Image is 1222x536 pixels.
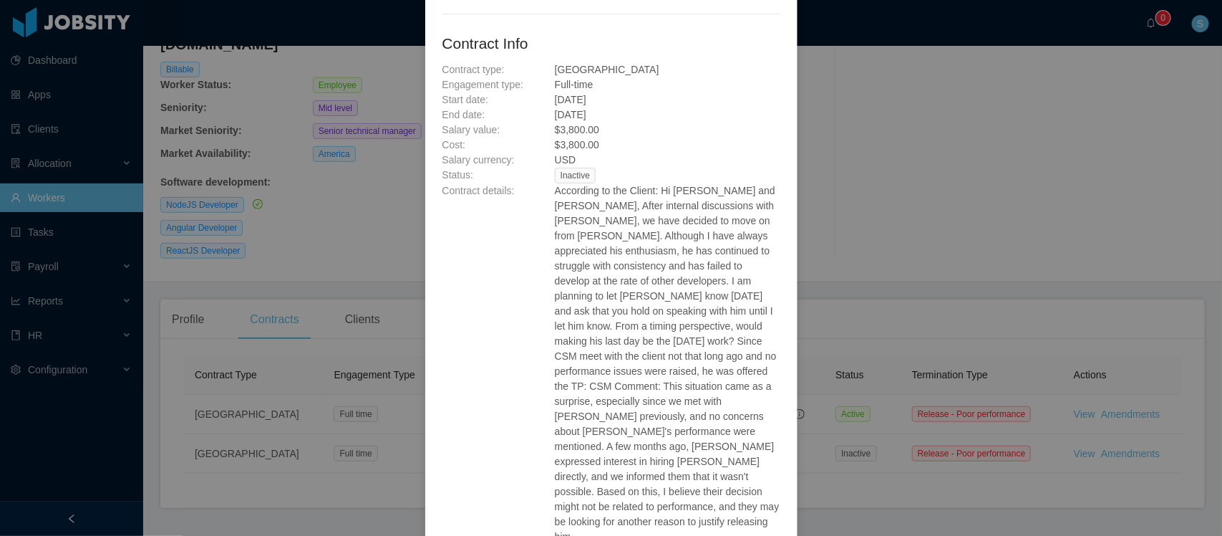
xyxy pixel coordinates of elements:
span: Engagement type: [442,79,524,90]
span: Contract details: [442,185,515,196]
span: $3,800.00 [555,139,599,150]
span: Salary currency: [442,154,515,166]
span: USD [555,154,576,166]
span: Contract type: [442,64,505,75]
span: Status: [442,169,474,181]
h2: Contract Info [442,32,780,55]
span: [GEOGRAPHIC_DATA] [555,64,659,75]
span: Inactive [555,168,596,183]
span: Full-time [555,79,593,90]
span: $3,800.00 [555,124,599,135]
span: [DATE] [555,94,586,105]
span: [DATE] [555,109,586,120]
span: End date: [442,109,485,120]
span: Salary value: [442,124,500,135]
span: Cost: [442,139,466,150]
span: Start date: [442,94,489,105]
